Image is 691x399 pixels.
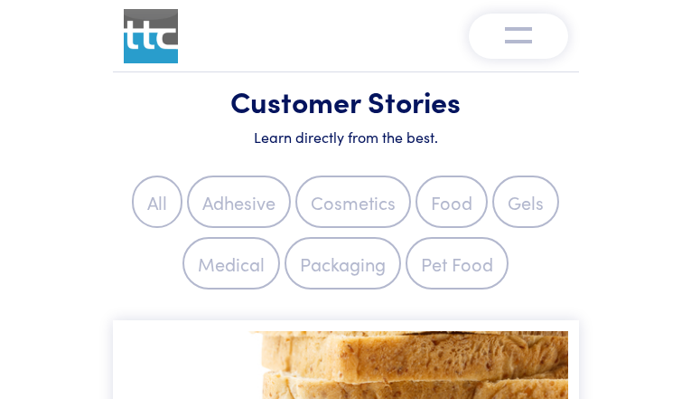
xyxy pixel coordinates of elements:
button: Toggle navigation [469,14,568,59]
label: Packaging [285,237,401,290]
label: Gels [492,176,559,228]
label: All [132,176,182,228]
label: Pet Food [406,237,509,290]
h1: Customer Stories [124,83,568,119]
label: Cosmetics [295,176,411,228]
h6: Learn directly from the best. [124,127,568,147]
img: ttc_logo_1x1_v1.0.png [124,9,178,63]
img: menu-v1.0.png [505,23,532,44]
label: Adhesive [187,176,291,228]
label: Medical [182,237,280,290]
label: Food [416,176,488,228]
